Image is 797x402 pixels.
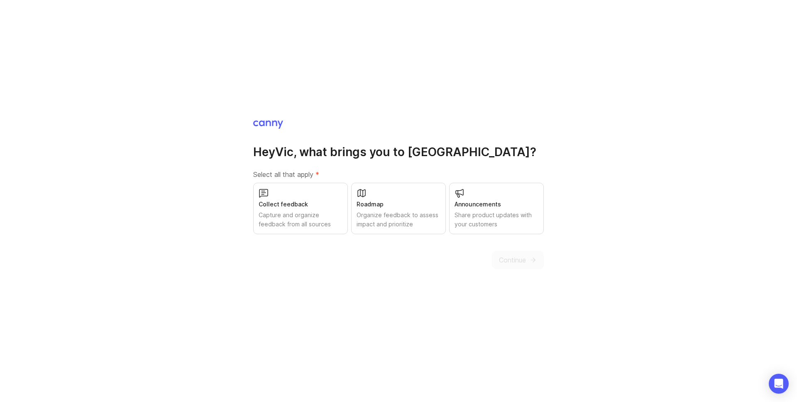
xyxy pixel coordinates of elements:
div: Capture and organize feedback from all sources [259,211,342,229]
div: Announcements [455,200,538,209]
button: AnnouncementsShare product updates with your customers [449,183,544,234]
div: Organize feedback to assess impact and prioritize [357,211,440,229]
div: Open Intercom Messenger [769,374,789,394]
button: Collect feedbackCapture and organize feedback from all sources [253,183,348,234]
div: Share product updates with your customers [455,211,538,229]
div: Roadmap [357,200,440,209]
img: Canny Home [253,120,283,129]
label: Select all that apply [253,169,544,179]
h1: Hey Vic , what brings you to [GEOGRAPHIC_DATA]? [253,145,544,159]
button: RoadmapOrganize feedback to assess impact and prioritize [351,183,446,234]
div: Collect feedback [259,200,342,209]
